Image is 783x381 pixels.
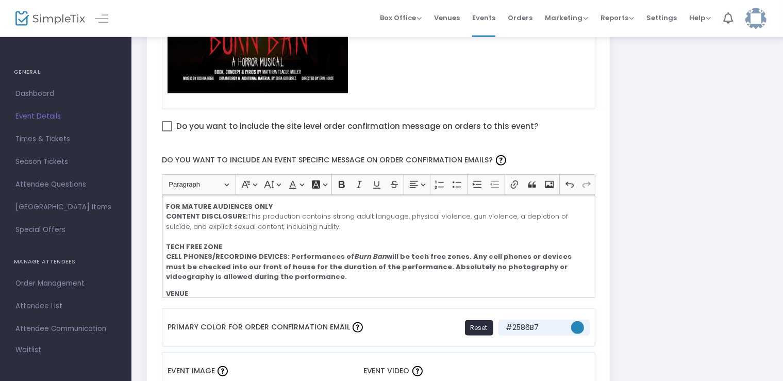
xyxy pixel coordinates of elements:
span: Marketing [545,13,588,23]
span: Waitlist [15,345,41,355]
span: Do you want to include the site level order confirmation message on orders to this event? [176,120,539,133]
span: Order Management [15,277,116,290]
span: Reports [601,13,634,23]
h4: GENERAL [14,62,118,82]
span: Event Video [363,366,410,376]
span: Attendee Questions [15,178,116,191]
div: Rich Text Editor, main [162,195,595,298]
span: Venues [434,5,460,31]
h4: MANAGE ATTENDEES [14,252,118,272]
span: Times & Tickets [15,132,116,146]
span: Special Offers [15,223,116,237]
span: Event Image [168,366,215,376]
span: Season Tickets [15,155,116,169]
span: Orders [508,5,532,31]
img: question-mark [353,322,363,333]
span: Paragraph [169,178,222,191]
strong: Burn Ban [354,252,387,261]
span: Box Office [380,13,422,23]
p: This production contains strong adult language, physical violence, gun violence, a depiction of s... [166,202,590,282]
img: question-mark [496,155,506,165]
strong: TECH FREE ZONE [166,242,222,252]
kendo-colorpicker: #2586b7 [565,320,585,336]
strong: CELL PHONES/RECORDING DEVICES: Performances of [166,252,354,261]
button: Paragraph [164,177,234,193]
span: Help [689,13,711,23]
strong: FOR MATURE AUDIENCES ONLY [166,202,273,211]
span: Attendee List [15,300,116,313]
span: Settings [646,5,677,31]
img: question-mark [218,366,228,376]
strong: will be tech free zones. Any cell phones or devices must be checked into our front of house for t... [166,252,572,281]
label: Do you want to include an event specific message on order confirmation emails? [157,147,600,174]
strong: CONTENT DISCLOSURE: [166,211,248,221]
span: Event Details [15,110,116,123]
img: question-mark [412,366,423,376]
strong: VENUE [166,289,188,299]
div: Editor toolbar [162,174,595,195]
span: Events [472,5,495,31]
span: Dashboard [15,87,116,101]
span: Attendee Communication [15,322,116,336]
label: Primary Color For Order Confirmation Email [168,314,365,341]
span: [GEOGRAPHIC_DATA] Items [15,201,116,214]
button: Reset [465,320,493,336]
span: #2586B7 [504,322,565,333]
